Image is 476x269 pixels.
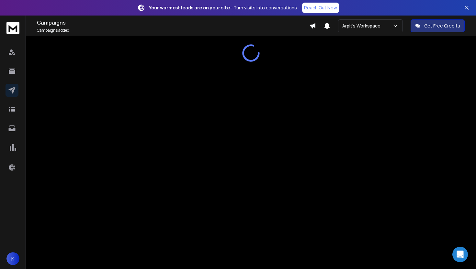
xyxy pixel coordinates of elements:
[424,23,460,29] p: Get Free Credits
[37,28,310,33] p: Campaigns added
[452,247,468,262] div: Open Intercom Messenger
[6,22,19,34] img: logo
[6,252,19,265] button: K
[411,19,465,32] button: Get Free Credits
[342,23,383,29] p: Arpit's Workspace
[149,5,297,11] p: – Turn visits into conversations
[302,3,339,13] a: Reach Out Now
[149,5,230,11] strong: Your warmest leads are on your site
[304,5,337,11] p: Reach Out Now
[37,19,310,27] h1: Campaigns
